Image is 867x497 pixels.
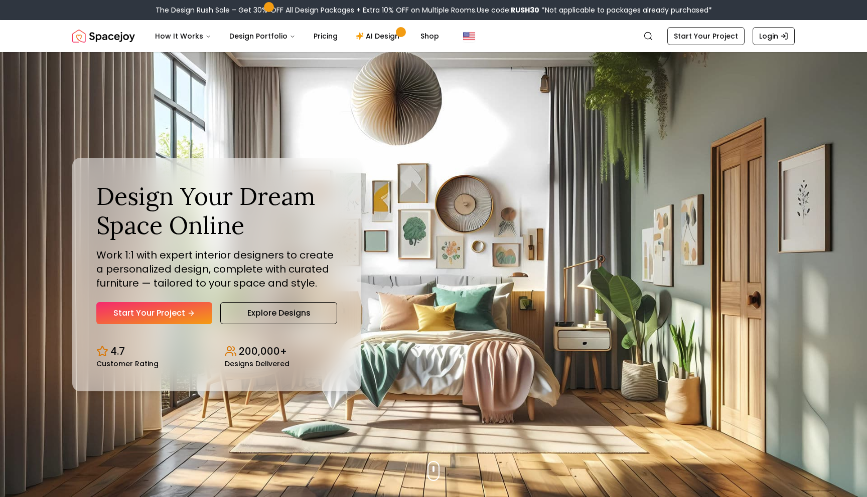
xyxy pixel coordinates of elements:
span: *Not applicable to packages already purchased* [539,5,712,15]
img: United States [463,30,475,42]
a: Start Your Project [667,27,745,45]
nav: Global [72,20,795,52]
span: Use code: [477,5,539,15]
a: Pricing [306,26,346,46]
h1: Design Your Dream Space Online [96,182,337,239]
small: Customer Rating [96,360,159,367]
nav: Main [147,26,447,46]
p: 200,000+ [239,344,287,358]
p: Work 1:1 with expert interior designers to create a personalized design, complete with curated fu... [96,248,337,290]
div: The Design Rush Sale – Get 30% OFF All Design Packages + Extra 10% OFF on Multiple Rooms. [156,5,712,15]
a: Explore Designs [220,302,337,324]
p: 4.7 [110,344,125,358]
a: AI Design [348,26,410,46]
div: Design stats [96,336,337,367]
button: How It Works [147,26,219,46]
a: Login [753,27,795,45]
a: Spacejoy [72,26,135,46]
button: Design Portfolio [221,26,304,46]
small: Designs Delivered [225,360,290,367]
b: RUSH30 [511,5,539,15]
img: Spacejoy Logo [72,26,135,46]
a: Shop [412,26,447,46]
a: Start Your Project [96,302,212,324]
